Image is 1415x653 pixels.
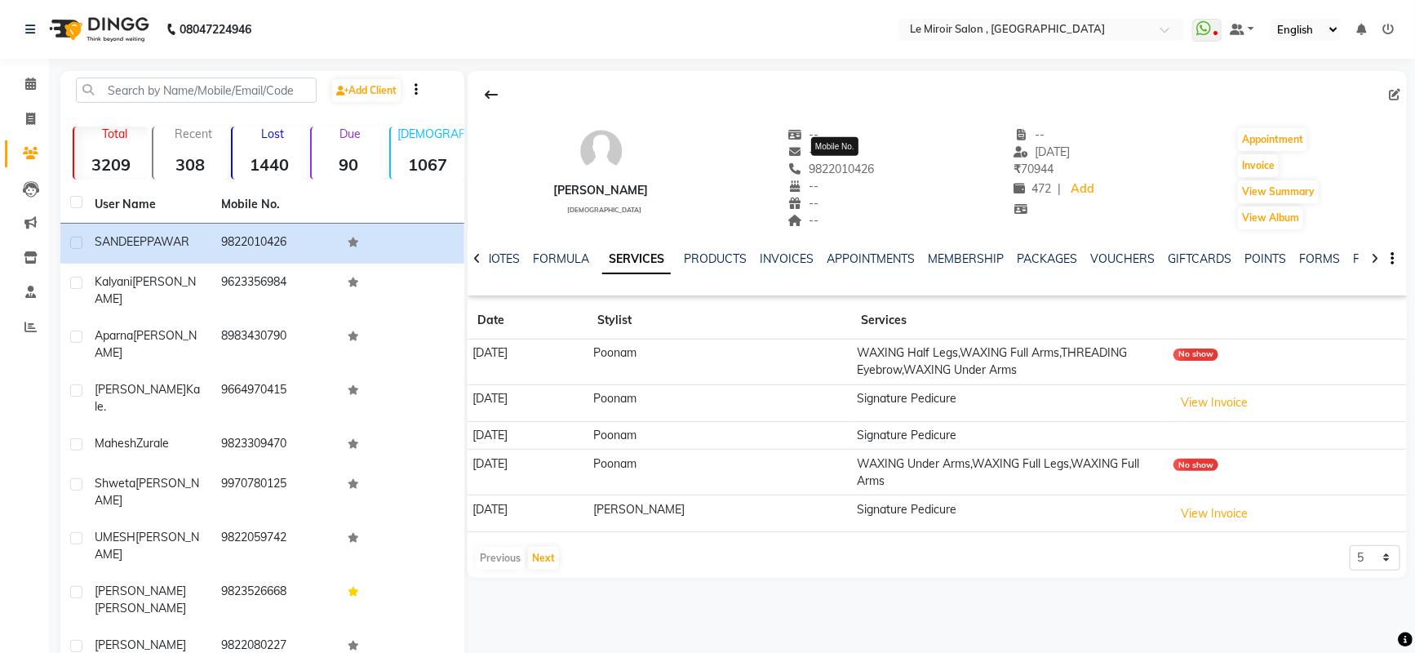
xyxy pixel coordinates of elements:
[588,421,852,450] td: Poonam
[533,251,589,266] a: FORMULA
[42,7,153,52] img: logo
[788,127,819,142] span: --
[95,382,186,397] span: [PERSON_NAME]
[468,302,588,340] th: Date
[1168,251,1231,266] a: GIFTCARDS
[233,154,307,175] strong: 1440
[95,274,196,306] span: [PERSON_NAME]
[554,182,649,199] div: [PERSON_NAME]
[1068,178,1097,201] a: Add
[852,450,1169,495] td: WAXING Under Arms,WAXING Full Legs,WAXING Full Arms
[147,234,189,249] span: PAWAR
[95,530,199,562] span: [PERSON_NAME]
[474,79,508,110] div: Back to Client
[1238,207,1303,229] button: View Album
[211,519,338,573] td: 9822059742
[1173,459,1218,471] div: No show
[95,328,197,360] span: [PERSON_NAME]
[468,340,588,385] td: [DATE]
[684,251,747,266] a: PRODUCTS
[95,234,147,249] span: SANDEEP
[1014,181,1052,196] span: 472
[588,384,852,421] td: Poonam
[74,154,149,175] strong: 3209
[588,495,852,532] td: [PERSON_NAME]
[852,340,1169,385] td: WAXING Half Legs,WAXING Full Arms,THREADING Eyebrow,WAXING Under Arms
[211,425,338,465] td: 9823309470
[1244,251,1286,266] a: POINTS
[1014,144,1071,159] span: [DATE]
[211,573,338,627] td: 9823526668
[788,179,819,193] span: --
[760,251,814,266] a: INVOICES
[211,465,338,519] td: 9970780125
[788,162,875,176] span: 9822010426
[588,302,852,340] th: Stylist
[312,154,386,175] strong: 90
[95,584,186,598] span: [PERSON_NAME]
[332,79,401,102] a: Add Client
[95,476,199,508] span: [PERSON_NAME]
[588,340,852,385] td: Poonam
[1173,349,1218,361] div: No show
[211,224,338,264] td: 9822010426
[1014,127,1045,142] span: --
[211,186,338,224] th: Mobile No.
[239,127,307,141] p: Lost
[588,450,852,495] td: Poonam
[95,601,186,615] span: [PERSON_NAME]
[391,154,465,175] strong: 1067
[1014,162,1054,176] span: 70944
[788,213,819,228] span: --
[811,136,858,155] div: Mobile No.
[468,495,588,532] td: [DATE]
[852,421,1169,450] td: Signature Pedicure
[315,127,386,141] p: Due
[1173,390,1255,415] button: View Invoice
[1353,251,1392,266] a: FAMILY
[468,384,588,421] td: [DATE]
[827,251,915,266] a: APPOINTMENTS
[81,127,149,141] p: Total
[95,436,136,451] span: Mahesh
[95,530,135,544] span: UMESH
[95,328,133,343] span: Aparna
[852,384,1169,421] td: Signature Pedicure
[602,245,671,274] a: SERVICES
[788,144,819,159] span: --
[1238,128,1307,151] button: Appointment
[852,495,1169,532] td: Signature Pedicure
[528,547,559,570] button: Next
[1017,251,1077,266] a: PACKAGES
[483,251,520,266] a: NOTES
[397,127,465,141] p: [DEMOGRAPHIC_DATA]
[1173,501,1255,526] button: View Invoice
[468,421,588,450] td: [DATE]
[577,127,626,175] img: avatar
[180,7,251,52] b: 08047224946
[567,206,641,214] span: [DEMOGRAPHIC_DATA]
[211,264,338,318] td: 9623356984
[928,251,1004,266] a: MEMBERSHIP
[468,450,588,495] td: [DATE]
[85,186,211,224] th: User Name
[788,196,819,211] span: --
[211,371,338,425] td: 9664970415
[76,78,317,103] input: Search by Name/Mobile/Email/Code
[1238,154,1279,177] button: Invoice
[1299,251,1340,266] a: FORMS
[1238,180,1319,203] button: View Summary
[95,274,132,289] span: Kalyani
[95,637,186,652] span: [PERSON_NAME]
[211,318,338,371] td: 8983430790
[160,127,228,141] p: Recent
[153,154,228,175] strong: 308
[136,436,169,451] span: Zurale
[1090,251,1155,266] a: VOUCHERS
[852,302,1169,340] th: Services
[95,476,135,491] span: Shweta
[1014,162,1022,176] span: ₹
[1058,180,1062,198] span: |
